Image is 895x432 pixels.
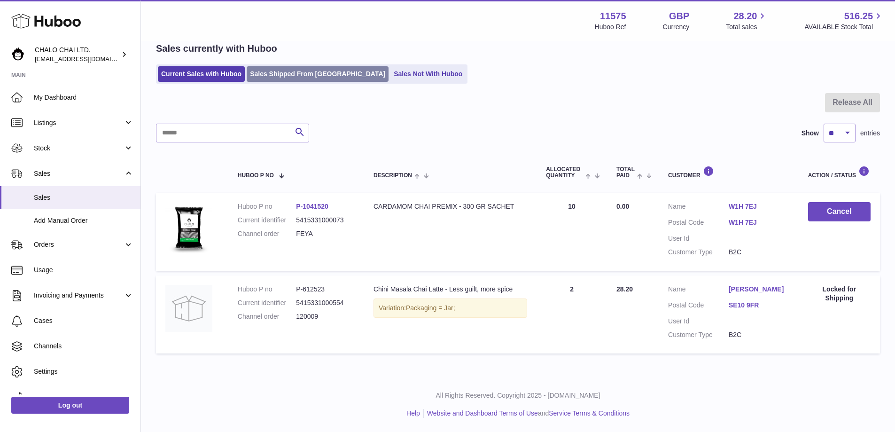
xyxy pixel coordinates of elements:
[549,409,630,417] a: Service Terms & Conditions
[34,216,133,225] span: Add Manual Order
[729,218,789,227] a: W1H 7EJ
[729,202,789,211] a: W1H 7EJ
[34,342,133,351] span: Channels
[238,202,296,211] dt: Huboo P no
[729,285,789,294] a: [PERSON_NAME]
[668,248,729,257] dt: Customer Type
[296,312,355,321] dd: 120009
[374,298,527,318] div: Variation:
[860,129,880,138] span: entries
[374,285,527,294] div: Chini Masala Chai Latte - Less guilt, more spice
[600,10,626,23] strong: 11575
[808,202,871,221] button: Cancel
[165,285,212,332] img: no-photo.jpg
[726,10,768,31] a: 28.20 Total sales
[296,285,355,294] dd: P-612523
[34,393,133,401] span: Returns
[546,166,583,179] span: ALLOCATED Quantity
[34,291,124,300] span: Invoicing and Payments
[165,202,212,257] img: 1744374283.png
[844,10,873,23] span: 516.25
[808,166,871,179] div: Action / Status
[804,23,884,31] span: AVAILABLE Stock Total
[238,229,296,238] dt: Channel order
[34,240,124,249] span: Orders
[663,23,690,31] div: Currency
[668,166,789,179] div: Customer
[729,330,789,339] dd: B2C
[238,285,296,294] dt: Huboo P no
[804,10,884,31] a: 516.25 AVAILABLE Stock Total
[35,55,138,63] span: [EMAIL_ADDRESS][DOMAIN_NAME]
[34,316,133,325] span: Cases
[296,229,355,238] dd: FEYA
[802,129,819,138] label: Show
[11,47,25,62] img: Chalo@chalocompany.com
[238,312,296,321] dt: Channel order
[427,409,538,417] a: Website and Dashboard Terms of Use
[729,248,789,257] dd: B2C
[616,285,633,293] span: 28.20
[726,23,768,31] span: Total sales
[296,298,355,307] dd: 5415331000554
[668,234,729,243] dt: User Id
[595,23,626,31] div: Huboo Ref
[35,46,119,63] div: CHALO CHAI LTD.
[668,301,729,312] dt: Postal Code
[616,203,629,210] span: 0.00
[34,118,124,127] span: Listings
[34,367,133,376] span: Settings
[296,216,355,225] dd: 5415331000073
[424,409,630,418] li: and
[374,202,527,211] div: CARDAMOM CHAI PREMIX - 300 GR SACHET
[729,301,789,310] a: SE10 9FR
[34,193,133,202] span: Sales
[668,330,729,339] dt: Customer Type
[34,169,124,178] span: Sales
[156,42,277,55] h2: Sales currently with Huboo
[733,10,757,23] span: 28.20
[669,10,689,23] strong: GBP
[238,298,296,307] dt: Current identifier
[374,173,412,179] span: Description
[238,216,296,225] dt: Current identifier
[158,66,245,82] a: Current Sales with Huboo
[537,275,607,353] td: 2
[537,193,607,271] td: 10
[296,203,328,210] a: P-1041520
[390,66,466,82] a: Sales Not With Huboo
[668,285,729,296] dt: Name
[616,166,635,179] span: Total paid
[238,173,274,179] span: Huboo P no
[406,304,455,312] span: Packaging = Jar;
[668,317,729,326] dt: User Id
[148,391,887,400] p: All Rights Reserved. Copyright 2025 - [DOMAIN_NAME]
[34,144,124,153] span: Stock
[406,409,420,417] a: Help
[247,66,389,82] a: Sales Shipped From [GEOGRAPHIC_DATA]
[34,266,133,275] span: Usage
[668,202,729,213] dt: Name
[808,285,871,303] div: Locked for Shipping
[34,93,133,102] span: My Dashboard
[668,218,729,229] dt: Postal Code
[11,397,129,414] a: Log out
